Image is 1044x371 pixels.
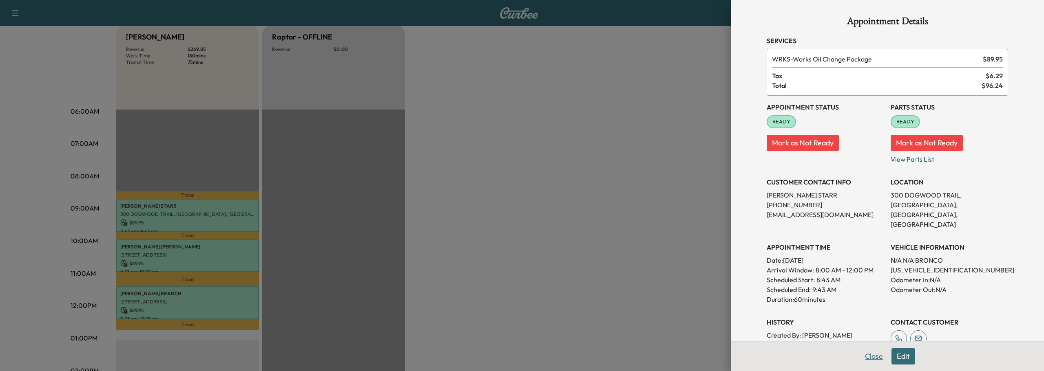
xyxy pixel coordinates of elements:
[772,81,982,90] span: Total
[891,102,1008,112] h3: Parts Status
[860,348,888,364] button: Close
[812,285,836,294] p: 9:43 AM
[891,151,1008,164] p: View Parts List
[767,275,815,285] p: Scheduled Start:
[891,242,1008,252] h3: VEHICLE INFORMATION
[767,16,1008,29] h1: Appointment Details
[816,275,841,285] p: 8:43 AM
[767,265,884,275] p: Arrival Window:
[767,210,884,220] p: [EMAIL_ADDRESS][DOMAIN_NAME]
[767,102,884,112] h3: Appointment Status
[767,317,884,327] h3: History
[891,255,1008,265] p: N/A N/A BRONCO
[767,200,884,210] p: [PHONE_NUMBER]
[767,177,884,187] h3: CUSTOMER CONTACT INFO
[767,242,884,252] h3: APPOINTMENT TIME
[983,54,1003,64] span: $ 89.95
[891,265,1008,275] p: [US_VEHICLE_IDENTIFICATION_NUMBER]
[982,81,1003,90] span: $ 96.24
[816,265,874,275] span: 8:00 AM - 12:00 PM
[767,330,884,340] p: Created By : [PERSON_NAME]
[772,54,980,64] span: Works Oil Change Package
[772,71,986,81] span: Tax
[891,135,963,151] button: Mark as Not Ready
[767,36,1008,46] h3: Services
[891,275,1008,285] p: Odometer In: N/A
[768,118,795,126] span: READY
[767,285,811,294] p: Scheduled End:
[891,348,915,364] button: Edit
[891,177,1008,187] h3: LOCATION
[767,190,884,200] p: [PERSON_NAME] STARR
[767,340,884,350] p: Created At : [DATE] 9:53:27 AM
[891,317,1008,327] h3: CONTACT CUSTOMER
[767,255,884,265] p: Date: [DATE]
[891,118,919,126] span: READY
[767,294,884,304] p: Duration: 60 minutes
[891,285,1008,294] p: Odometer Out: N/A
[986,71,1003,81] span: $ 6.29
[891,190,1008,229] p: 300 DOGWOOD TRAIL, [GEOGRAPHIC_DATA], [GEOGRAPHIC_DATA], [GEOGRAPHIC_DATA]
[767,135,839,151] button: Mark as Not Ready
